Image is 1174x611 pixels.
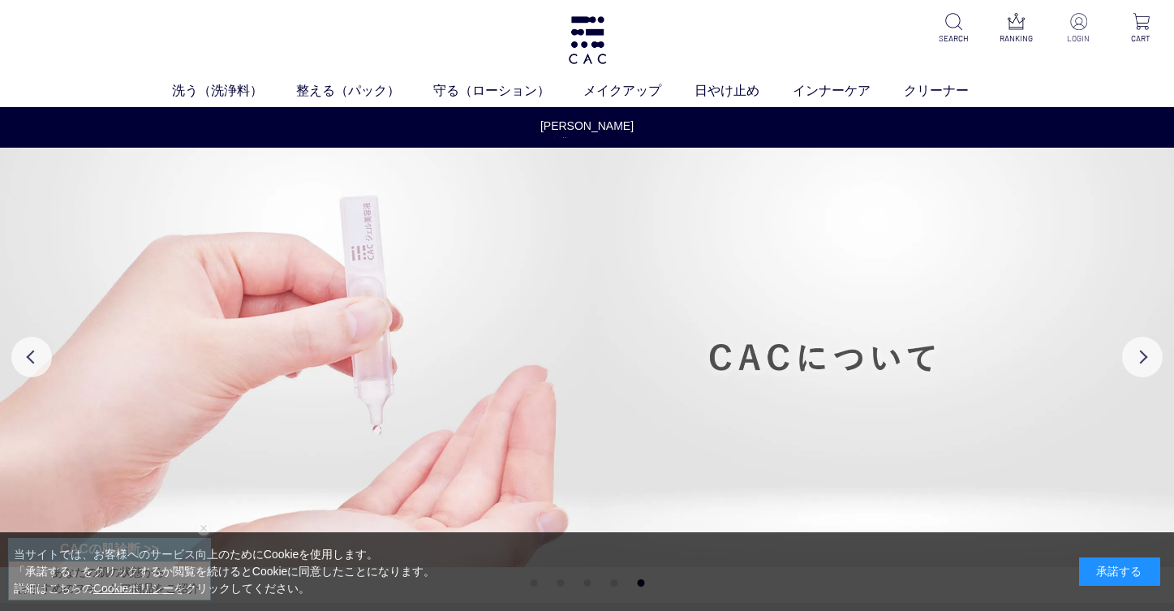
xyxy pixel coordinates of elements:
[793,80,904,101] a: インナーケア
[583,80,695,101] a: メイクアップ
[433,80,583,101] a: 守る（ローション）
[1121,13,1161,45] a: CART
[1121,32,1161,45] p: CART
[172,80,296,101] a: 洗う（洗浄料）
[536,118,639,152] a: [PERSON_NAME]休業のお知らせ
[996,13,1036,45] a: RANKING
[1059,32,1099,45] p: LOGIN
[1079,557,1160,586] div: 承諾する
[934,32,974,45] p: SEARCH
[296,80,433,101] a: 整える（パック）
[14,546,436,597] div: 当サイトでは、お客様へのサービス向上のためにCookieを使用します。 「承諾する」をクリックするか閲覧を続けるとCookieに同意したことになります。 詳細はこちらの をクリックしてください。
[1059,13,1099,45] a: LOGIN
[1122,337,1163,377] button: Next
[11,337,52,377] button: Previous
[904,80,1002,101] a: クリーナー
[695,80,793,101] a: 日やけ止め
[566,16,609,64] img: logo
[996,32,1036,45] p: RANKING
[934,13,974,45] a: SEARCH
